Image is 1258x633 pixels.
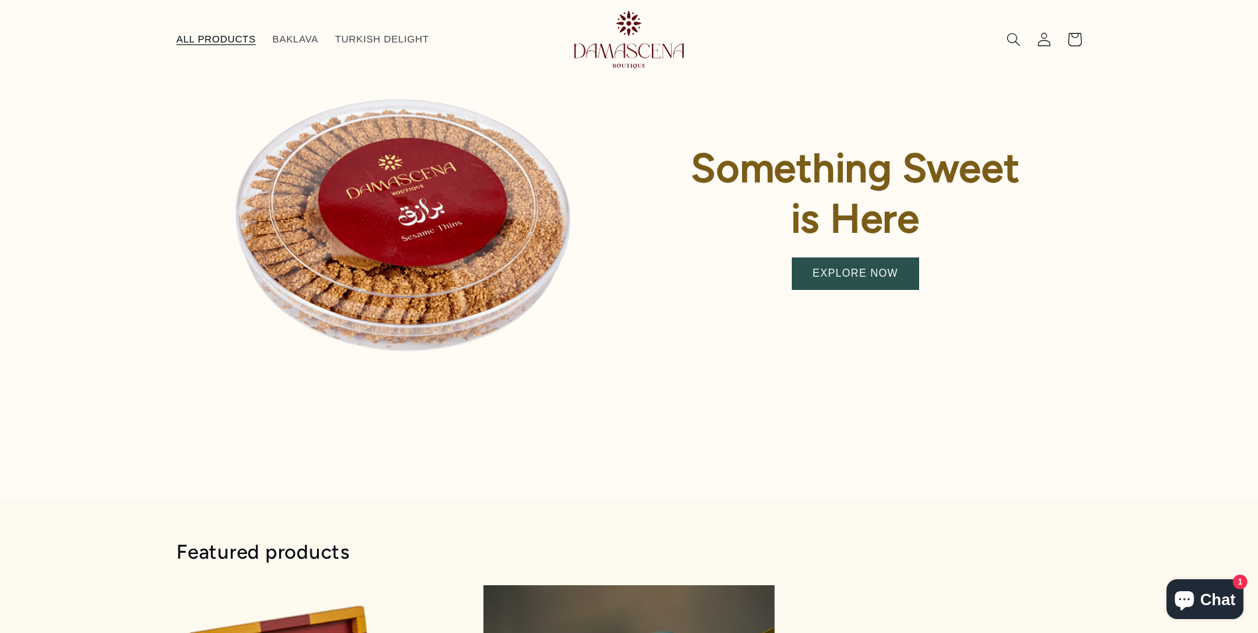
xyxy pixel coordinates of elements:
h2: Featured products [176,539,1082,565]
a: Damascena Boutique [551,5,708,73]
inbox-online-store-chat: Shopify online store chat [1163,579,1247,622]
span: ALL PRODUCTS [176,33,256,46]
strong: Something Sweet is Here [691,144,1019,242]
a: TURKISH DELIGHT [327,25,438,54]
a: EXPLORE NOW [792,257,919,290]
img: Damascena Boutique [574,11,684,68]
a: BAKLAVA [264,25,326,54]
span: BAKLAVA [273,33,318,46]
a: ALL PRODUCTS [168,25,264,54]
summary: Search [998,24,1029,54]
span: TURKISH DELIGHT [335,33,429,46]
